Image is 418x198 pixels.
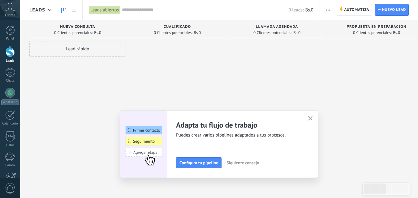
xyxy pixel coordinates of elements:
span: 0 leads: [288,7,304,13]
div: Cualificado [132,25,222,30]
div: WhatsApp [1,99,19,105]
div: Calendario [1,122,19,126]
span: Bs.0 [393,31,400,35]
div: Listas [1,143,19,147]
span: Cualificado [164,25,191,29]
span: Leads [29,7,45,13]
button: Siguiente consejo [224,158,262,167]
h2: Adapta tu flujo de trabajo [176,120,300,130]
span: 0 Clientes potenciales: [54,31,93,35]
div: Leads [1,59,19,63]
div: Correo [1,163,19,167]
div: Nueva consulta [32,25,123,30]
span: Propuesta en preparación [347,25,407,29]
span: Bs.0 [194,31,201,35]
button: Configura tu pipeline [176,157,222,168]
span: 0 Clientes potenciales: [353,31,392,35]
div: Llamada agendada [232,25,322,30]
span: Nuevo lead [382,4,406,15]
span: Bs.0 [94,31,101,35]
span: Nueva consulta [60,25,95,29]
span: Cuenta [5,13,15,17]
div: Chats [1,79,19,83]
span: Llamada agendada [256,25,298,29]
a: Automatiza [337,4,372,16]
a: Nuevo lead [375,4,409,16]
div: Lead rápido [29,41,126,57]
span: 0 Clientes potenciales: [154,31,192,35]
span: Configura tu pipeline [179,161,218,165]
div: Panel [1,37,19,41]
span: Bs.0 [305,7,313,13]
span: Siguiente consejo [226,161,259,165]
span: Bs.0 [293,31,300,35]
span: Puedes crear varios pipelines adaptados a tus procesos. [176,132,300,138]
span: Automatiza [344,4,369,15]
span: 0 Clientes potenciales: [253,31,292,35]
div: Leads abiertos [89,6,120,15]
